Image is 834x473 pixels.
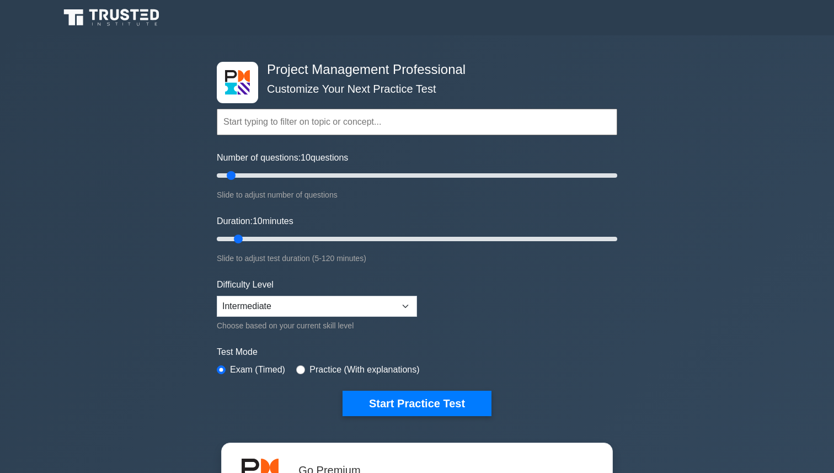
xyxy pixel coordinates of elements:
label: Exam (Timed) [230,363,285,376]
button: Start Practice Test [343,391,491,416]
div: Slide to adjust test duration (5-120 minutes) [217,252,617,265]
label: Duration: minutes [217,215,293,228]
label: Difficulty Level [217,278,274,291]
input: Start typing to filter on topic or concept... [217,109,617,135]
div: Choose based on your current skill level [217,319,417,332]
h4: Project Management Professional [263,62,563,78]
label: Number of questions: questions [217,151,348,164]
label: Practice (With explanations) [309,363,419,376]
label: Test Mode [217,346,617,359]
span: 10 [301,153,311,162]
span: 10 [253,216,263,226]
div: Slide to adjust number of questions [217,188,617,201]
